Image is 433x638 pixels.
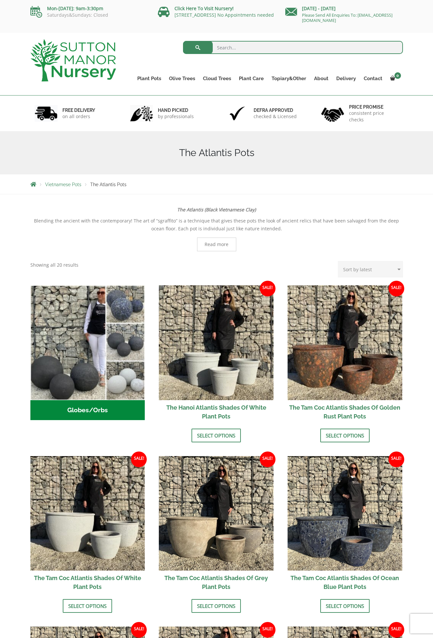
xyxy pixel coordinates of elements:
[360,74,386,83] a: Contact
[30,571,145,594] h2: The Tam Coc Atlantis Shades Of White Plant Pots
[30,285,145,420] a: Visit product category Globes/Orbs
[130,105,153,122] img: 2.jpg
[159,285,274,400] img: The Hanoi Atlantis Shades Of White Plant Pots
[30,147,403,159] h1: The Atlantis Pots
[205,242,228,247] span: Read more
[389,281,404,296] span: Sale!
[302,12,392,23] a: Please Send All Enquiries To: [EMAIL_ADDRESS][DOMAIN_NAME]
[349,104,399,110] h6: Price promise
[175,5,234,11] a: Click Here To Visit Nursery!
[158,107,194,113] h6: hand picked
[63,599,112,613] a: Select options for “The Tam Coc Atlantis Shades Of White Plant Pots”
[158,113,194,120] p: by professionals
[321,103,344,123] img: 4.jpg
[30,12,148,18] p: Saturdays&Sundays: Closed
[30,400,145,420] h2: Globes/Orbs
[62,113,95,120] p: on all orders
[349,110,399,123] p: consistent price checks
[288,285,402,424] a: Sale! The Tam Coc Atlantis Shades Of Golden Rust Plant Pots
[288,456,402,594] a: Sale! The Tam Coc Atlantis Shades Of Ocean Blue Plant Pots
[159,456,274,571] img: The Tam Coc Atlantis Shades Of Grey Plant Pots
[62,107,95,113] h6: FREE DELIVERY
[254,107,297,113] h6: Defra approved
[192,429,241,442] a: Select options for “The Hanoi Atlantis Shades Of White Plant Pots”
[260,452,275,467] span: Sale!
[338,261,403,277] select: Shop order
[131,452,147,467] span: Sale!
[30,261,78,269] p: Showing all 20 results
[332,74,360,83] a: Delivery
[320,429,370,442] a: Select options for “The Tam Coc Atlantis Shades Of Golden Rust Plant Pots”
[30,39,116,81] img: logo
[30,182,403,187] nav: Breadcrumbs
[30,217,403,233] p: Blending the ancient with the contemporary! The art of “sgraffito” is a technique that gives thes...
[35,105,58,122] img: 1.jpg
[226,105,249,122] img: 3.jpg
[131,622,147,638] span: Sale!
[285,5,403,12] p: [DATE] - [DATE]
[288,285,402,400] img: The Tam Coc Atlantis Shades Of Golden Rust Plant Pots
[133,74,165,83] a: Plant Pots
[389,452,404,467] span: Sale!
[310,74,332,83] a: About
[30,5,148,12] p: Mon-[DATE]: 9am-3:30pm
[159,400,274,424] h2: The Hanoi Atlantis Shades Of White Plant Pots
[90,182,126,187] span: The Atlantis Pots
[288,456,402,571] img: The Tam Coc Atlantis Shades Of Ocean Blue Plant Pots
[389,622,404,638] span: Sale!
[254,113,297,120] p: checked & Licensed
[183,41,403,54] input: Search...
[235,74,268,83] a: Plant Care
[260,281,275,296] span: Sale!
[30,456,145,594] a: Sale! The Tam Coc Atlantis Shades Of White Plant Pots
[159,456,274,594] a: Sale! The Tam Coc Atlantis Shades Of Grey Plant Pots
[175,12,274,18] a: [STREET_ADDRESS] No Appointments needed
[199,74,235,83] a: Cloud Trees
[320,599,370,613] a: Select options for “The Tam Coc Atlantis Shades Of Ocean Blue Plant Pots”
[30,285,145,400] img: Globes/Orbs
[288,400,402,424] h2: The Tam Coc Atlantis Shades Of Golden Rust Plant Pots
[288,571,402,594] h2: The Tam Coc Atlantis Shades Of Ocean Blue Plant Pots
[268,74,310,83] a: Topiary&Other
[159,285,274,424] a: Sale! The Hanoi Atlantis Shades Of White Plant Pots
[177,206,256,213] strong: The Atlantis (Black Vietnamese Clay)
[30,456,145,571] img: The Tam Coc Atlantis Shades Of White Plant Pots
[45,182,81,187] a: Vietnamese Pots
[260,622,275,638] span: Sale!
[165,74,199,83] a: Olive Trees
[159,571,274,594] h2: The Tam Coc Atlantis Shades Of Grey Plant Pots
[192,599,241,613] a: Select options for “The Tam Coc Atlantis Shades Of Grey Plant Pots”
[386,74,403,83] a: 0
[394,72,401,79] span: 0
